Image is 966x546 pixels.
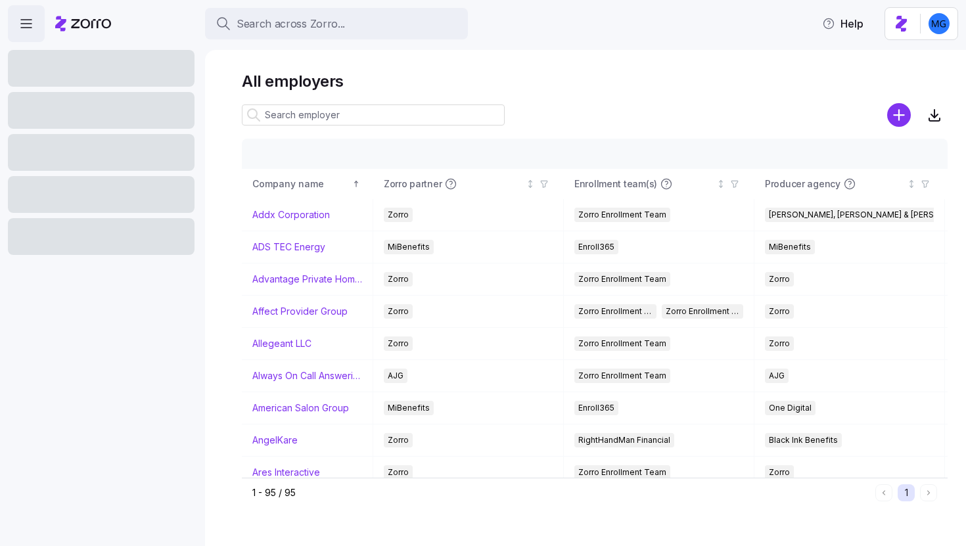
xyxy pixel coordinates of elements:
span: Producer agency [765,177,840,191]
span: Help [822,16,863,32]
span: AJG [769,369,785,383]
th: Zorro partnerNot sorted [373,169,564,199]
span: Zorro Enrollment Team [578,304,653,319]
button: Previous page [875,484,892,501]
button: Next page [920,484,937,501]
input: Search employer [242,104,505,125]
span: Zorro [388,272,409,286]
span: Zorro [388,304,409,319]
span: Zorro [388,208,409,222]
span: Enroll365 [578,401,614,415]
span: MiBenefits [388,240,430,254]
span: Zorro [388,433,409,447]
span: Search across Zorro... [237,16,345,32]
h1: All employers [242,71,948,91]
a: Advantage Private Home Care [252,273,362,286]
button: 1 [898,484,915,501]
button: Help [812,11,874,37]
svg: add icon [887,103,911,127]
span: RightHandMan Financial [578,433,670,447]
span: One Digital [769,401,812,415]
span: Black Ink Benefits [769,433,838,447]
span: Zorro [769,272,790,286]
span: Zorro [388,336,409,351]
div: Company name [252,177,350,191]
img: 61c362f0e1d336c60eacb74ec9823875 [929,13,950,34]
a: Affect Provider Group [252,305,348,318]
span: Zorro Enrollment Team [578,336,666,351]
div: 1 - 95 / 95 [252,486,870,499]
th: Enrollment team(s)Not sorted [564,169,754,199]
a: Addx Corporation [252,208,330,221]
button: Search across Zorro... [205,8,468,39]
a: Always On Call Answering Service [252,369,362,382]
span: Zorro [388,465,409,480]
span: Zorro [769,304,790,319]
th: Producer agencyNot sorted [754,169,945,199]
a: Ares Interactive [252,466,320,479]
span: Zorro Enrollment Team [578,465,666,480]
span: Zorro Enrollment Experts [666,304,740,319]
a: Allegeant LLC [252,337,311,350]
span: MiBenefits [769,240,811,254]
span: Zorro partner [384,177,442,191]
div: Not sorted [526,179,535,189]
th: Company nameSorted ascending [242,169,373,199]
span: AJG [388,369,403,383]
span: MiBenefits [388,401,430,415]
span: Enroll365 [578,240,614,254]
a: AngelKare [252,434,298,447]
div: Sorted ascending [352,179,361,189]
span: Zorro [769,465,790,480]
span: Zorro Enrollment Team [578,369,666,383]
span: Zorro Enrollment Team [578,272,666,286]
span: Zorro Enrollment Team [578,208,666,222]
div: Not sorted [716,179,725,189]
div: Not sorted [907,179,916,189]
a: ADS TEC Energy [252,240,325,254]
a: American Salon Group [252,401,349,415]
span: Zorro [769,336,790,351]
span: Enrollment team(s) [574,177,657,191]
